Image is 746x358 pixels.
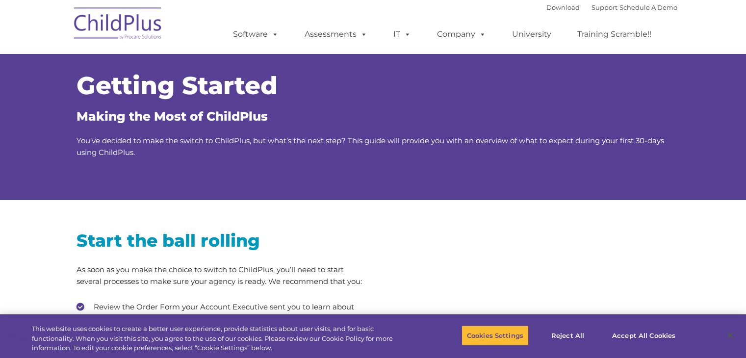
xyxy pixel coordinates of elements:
[567,25,661,44] a: Training Scramble!!
[546,3,677,11] font: |
[77,136,664,157] span: You’ve decided to make the switch to ChildPlus, but what’s the next step? This guide will provide...
[223,25,288,44] a: Software
[619,3,677,11] a: Schedule A Demo
[32,324,411,353] div: This website uses cookies to create a better user experience, provide statistics about user visit...
[295,25,377,44] a: Assessments
[77,230,366,252] h2: Start the ball rolling
[384,25,421,44] a: IT
[69,0,167,50] img: ChildPlus by Procare Solutions
[537,325,598,346] button: Reject All
[77,109,268,124] span: Making the Most of ChildPlus
[502,25,561,44] a: University
[77,71,278,101] span: Getting Started
[77,264,366,287] p: As soon as you make the choice to switch to ChildPlus, you’ll need to start several processes to ...
[720,325,741,346] button: Close
[592,3,617,11] a: Support
[546,3,580,11] a: Download
[607,325,681,346] button: Accept All Cookies
[427,25,496,44] a: Company
[462,325,529,346] button: Cookies Settings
